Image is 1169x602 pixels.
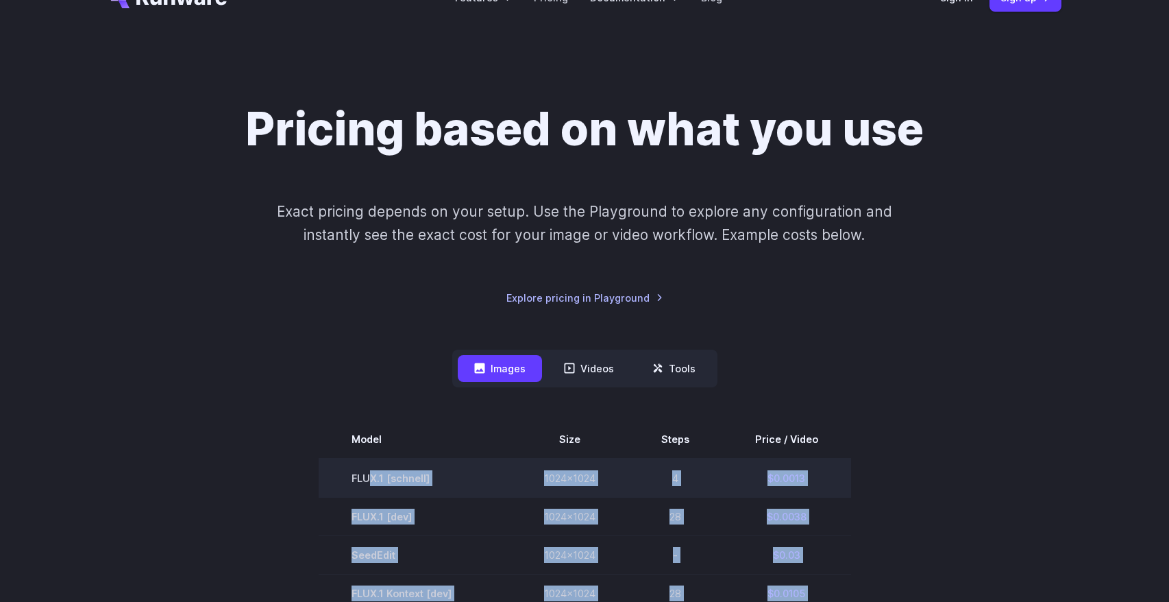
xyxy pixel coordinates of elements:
[245,102,924,156] h1: Pricing based on what you use
[511,498,628,536] td: 1024x1024
[722,420,851,459] th: Price / Video
[319,459,511,498] td: FLUX.1 [schnell]
[628,536,722,575] td: -
[722,498,851,536] td: $0.0038
[319,536,511,575] td: SeedEdit
[628,459,722,498] td: 4
[722,536,851,575] td: $0.03
[458,355,542,382] button: Images
[319,498,511,536] td: FLUX.1 [dev]
[319,420,511,459] th: Model
[636,355,712,382] button: Tools
[506,290,663,306] a: Explore pricing in Playground
[547,355,630,382] button: Videos
[511,459,628,498] td: 1024x1024
[722,459,851,498] td: $0.0013
[628,420,722,459] th: Steps
[511,420,628,459] th: Size
[511,536,628,575] td: 1024x1024
[251,200,918,246] p: Exact pricing depends on your setup. Use the Playground to explore any configuration and instantl...
[628,498,722,536] td: 28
